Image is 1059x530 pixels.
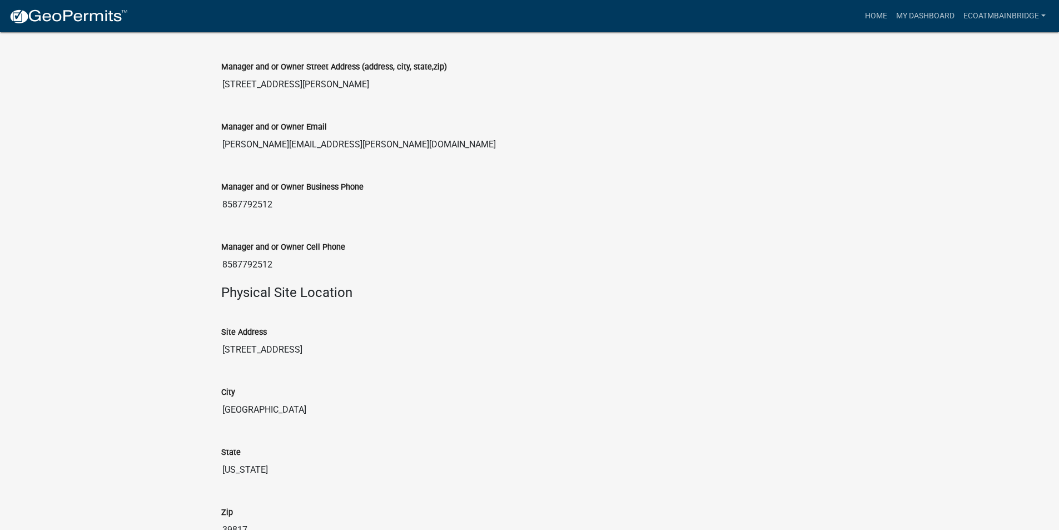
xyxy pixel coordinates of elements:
label: Manager and or Owner Business Phone [221,184,364,191]
a: ecoATMBainbridge [959,6,1050,27]
label: State [221,449,241,457]
label: Site Address [221,329,267,336]
label: Manager and or Owner Street Address (address, city, state,zip) [221,63,447,71]
label: Manager and or Owner Email [221,123,327,131]
label: Manager and or Owner Cell Phone [221,244,345,251]
a: My Dashboard [892,6,959,27]
label: City [221,389,235,397]
a: Home [861,6,892,27]
h4: Physical Site Location [221,285,838,301]
label: Zip [221,509,233,517]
